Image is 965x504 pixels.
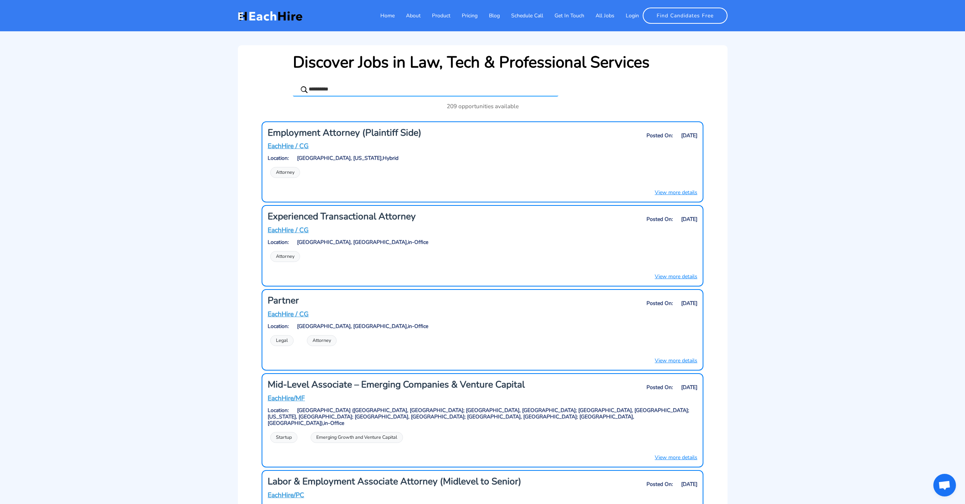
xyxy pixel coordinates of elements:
[614,8,639,23] a: Login
[408,239,428,246] span: in-Office
[559,300,697,307] h6: Posted On: [DATE]
[268,225,309,234] u: EachHire / CG
[559,385,697,391] h6: Posted On: [DATE]
[268,155,697,162] h6: Location: [GEOGRAPHIC_DATA], [US_STATE],
[933,474,956,496] div: Open chat
[655,188,697,196] a: View more details
[238,10,302,21] img: EachHire Logo
[655,357,697,365] a: View more details
[395,8,421,23] a: About
[268,127,551,138] h3: Employment Attorney (Plaintiff Side)
[559,133,697,139] h6: Posted On: [DATE]
[543,8,584,23] a: Get In Touch
[383,155,398,162] span: Hybrid
[268,490,304,499] u: EachHire/PC
[421,8,450,23] a: Product
[268,309,309,319] u: EachHire / CG
[450,8,478,23] a: Pricing
[268,394,305,403] u: EachHire/MF
[268,407,697,426] h6: Location: [GEOGRAPHIC_DATA] ([GEOGRAPHIC_DATA], [GEOGRAPHIC_DATA]; [GEOGRAPHIC_DATA], [GEOGRAPHIC...
[268,211,551,222] h3: Experienced Transactional Attorney
[268,295,551,306] h3: Partner
[655,357,697,364] u: View more details
[655,273,697,280] a: View more details
[643,8,728,24] a: Find Candidates Free
[559,216,697,223] h6: Posted On: [DATE]
[268,323,697,330] h6: Location: [GEOGRAPHIC_DATA], [GEOGRAPHIC_DATA],
[268,239,697,246] h6: Location: [GEOGRAPHIC_DATA], [GEOGRAPHIC_DATA],
[369,8,395,23] a: Home
[559,481,697,488] h6: Posted On: [DATE]
[500,8,543,23] a: Schedule Call
[584,8,614,23] a: All Jobs
[655,453,697,461] a: View more details
[246,102,720,110] p: 209 opportunities available
[478,8,500,23] a: Blog
[324,420,344,427] span: in-Office
[293,53,649,72] h1: Discover Jobs in Law, Tech & Professional Services
[268,141,309,150] u: EachHire / CG
[655,273,697,280] u: View more details
[408,323,428,330] span: in-Office
[268,476,551,487] h3: Labor & Employment Associate Attorney (Midlevel to Senior)
[655,454,697,461] u: View more details
[268,379,551,390] h3: Mid-Level Associate – Emerging Companies & Venture Capital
